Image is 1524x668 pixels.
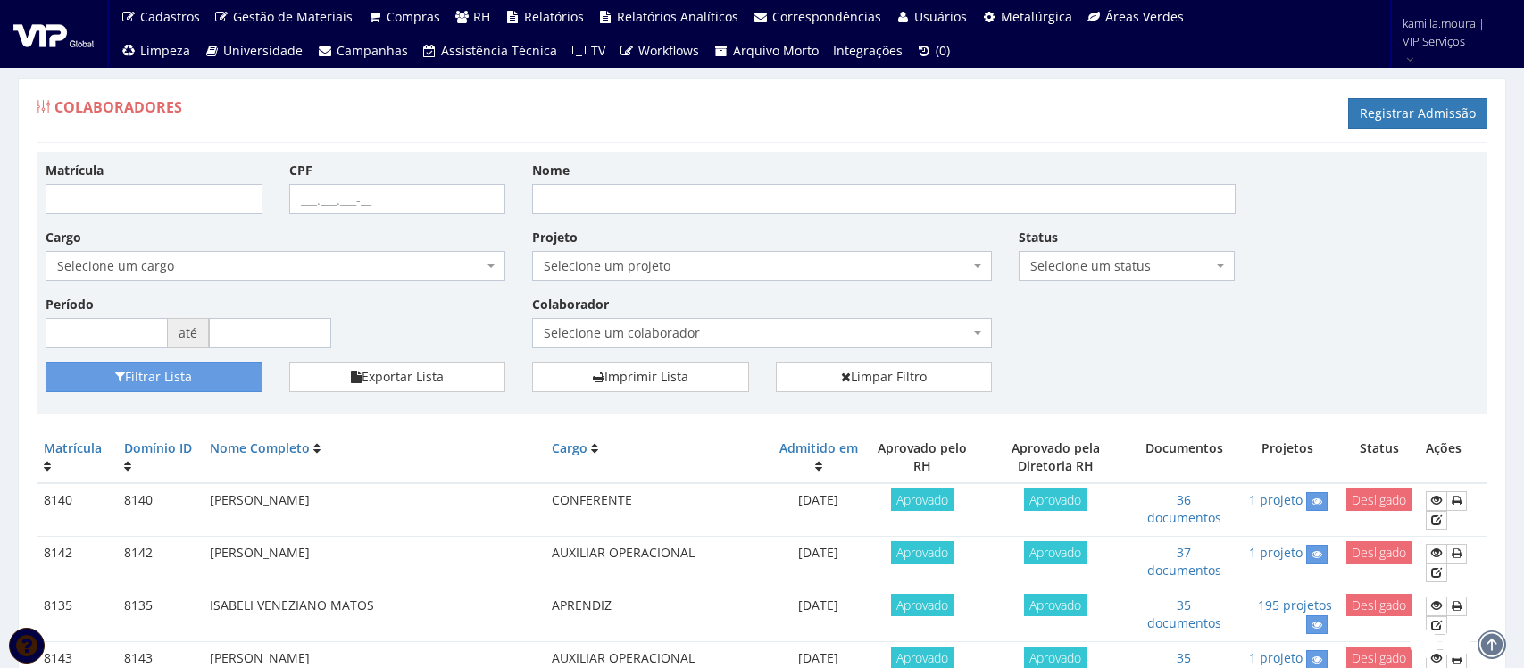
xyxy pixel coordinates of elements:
[203,483,545,537] td: [PERSON_NAME]
[1403,14,1501,50] span: kamilla.moura | VIP Serviços
[1147,491,1221,526] a: 36 documentos
[524,8,584,25] span: Relatórios
[117,589,203,642] td: 8135
[46,229,81,246] label: Cargo
[1019,251,1236,281] span: Selecione um status
[936,42,950,59] span: (0)
[545,589,771,642] td: APRENDIZ
[37,537,117,589] td: 8142
[13,21,94,47] img: logo
[1105,8,1184,25] span: Áreas Verdes
[233,8,353,25] span: Gestão de Materiais
[776,362,993,392] a: Limpar Filtro
[197,34,311,68] a: Universidade
[771,589,866,642] td: [DATE]
[891,488,954,511] span: Aprovado
[46,251,505,281] span: Selecione um cargo
[289,162,312,180] label: CPF
[1348,98,1487,129] a: Registrar Admissão
[914,8,967,25] span: Usuários
[771,483,866,537] td: [DATE]
[979,432,1133,483] th: Aprovado pela Diretoria RH
[289,184,506,214] input: ___.___.___-__
[289,362,506,392] button: Exportar Lista
[46,362,262,392] button: Filtrar Lista
[1019,229,1058,246] label: Status
[168,318,209,348] span: até
[638,42,699,59] span: Workflows
[772,8,881,25] span: Correspondências
[891,541,954,564] span: Aprovado
[532,296,609,313] label: Colaborador
[1024,541,1087,564] span: Aprovado
[210,439,310,456] a: Nome Completo
[1030,257,1213,275] span: Selecione um status
[910,34,958,68] a: (0)
[203,589,545,642] td: ISABELI VENEZIANO MATOS
[1147,544,1221,579] a: 37 documentos
[1133,432,1236,483] th: Documentos
[1249,544,1303,561] a: 1 projeto
[113,34,197,68] a: Limpeza
[473,8,490,25] span: RH
[223,42,303,59] span: Universidade
[1024,488,1087,511] span: Aprovado
[779,439,858,456] a: Admitido em
[54,97,182,117] span: Colaboradores
[1419,432,1487,483] th: Ações
[117,483,203,537] td: 8140
[544,257,970,275] span: Selecione um projeto
[564,34,612,68] a: TV
[532,318,992,348] span: Selecione um colaborador
[545,483,771,537] td: CONFERENTE
[612,34,707,68] a: Workflows
[1346,594,1412,616] span: Desligado
[46,296,94,313] label: Período
[124,439,192,456] a: Domínio ID
[44,439,102,456] a: Matrícula
[891,594,954,616] span: Aprovado
[1249,649,1303,666] a: 1 projeto
[37,483,117,537] td: 8140
[1024,594,1087,616] span: Aprovado
[1147,597,1221,631] a: 35 documentos
[1236,432,1340,483] th: Projetos
[337,42,408,59] span: Campanhas
[203,537,545,589] td: [PERSON_NAME]
[1258,597,1332,614] a: 195 projetos
[866,432,979,483] th: Aprovado pelo RH
[833,42,903,59] span: Integrações
[826,34,910,68] a: Integrações
[1001,8,1072,25] span: Metalúrgica
[1339,432,1419,483] th: Status
[532,229,578,246] label: Projeto
[46,162,104,180] label: Matrícula
[706,34,826,68] a: Arquivo Morto
[532,251,992,281] span: Selecione um projeto
[57,257,483,275] span: Selecione um cargo
[140,8,200,25] span: Cadastros
[415,34,565,68] a: Assistência Técnica
[1249,491,1303,508] a: 1 projeto
[441,42,557,59] span: Assistência Técnica
[310,34,415,68] a: Campanhas
[545,537,771,589] td: AUXILIAR OPERACIONAL
[140,42,190,59] span: Limpeza
[552,439,587,456] a: Cargo
[1346,488,1412,511] span: Desligado
[544,324,970,342] span: Selecione um colaborador
[37,589,117,642] td: 8135
[733,42,819,59] span: Arquivo Morto
[532,162,570,180] label: Nome
[591,42,605,59] span: TV
[617,8,738,25] span: Relatórios Analíticos
[117,537,203,589] td: 8142
[771,537,866,589] td: [DATE]
[1346,541,1412,564] span: Desligado
[532,362,749,392] a: Imprimir Lista
[387,8,440,25] span: Compras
